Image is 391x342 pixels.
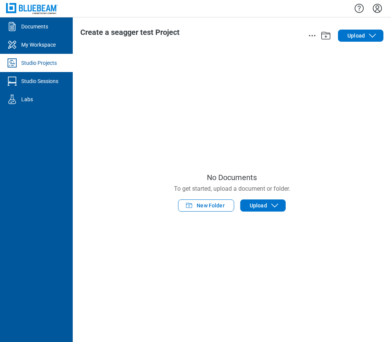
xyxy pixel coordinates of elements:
div: Labs [21,96,33,103]
div: My Workspace [21,41,56,49]
button: Settings [371,2,383,15]
button: Add [320,30,332,42]
svg: Studio Sessions [6,75,18,87]
svg: My Workspace [6,39,18,51]
svg: Documents [6,20,18,33]
span: Upload [347,32,365,39]
span: Upload [250,202,267,209]
div: Studio Projects [21,59,57,67]
div: Studio Sessions [21,77,58,85]
div: Documents [21,23,48,30]
span: Create a seagger test Project [80,28,180,37]
svg: Labs [6,93,18,105]
button: action-menu [308,31,317,40]
button: New Folder [178,199,234,212]
button: Upload [240,199,286,212]
svg: Studio Projects [6,57,18,69]
span: New Folder [197,202,225,209]
img: Bluebeam, Inc. [6,3,58,14]
span: To get started, upload a document or folder. [174,184,290,193]
span: No Documents [207,172,257,183]
button: Upload [338,30,383,42]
